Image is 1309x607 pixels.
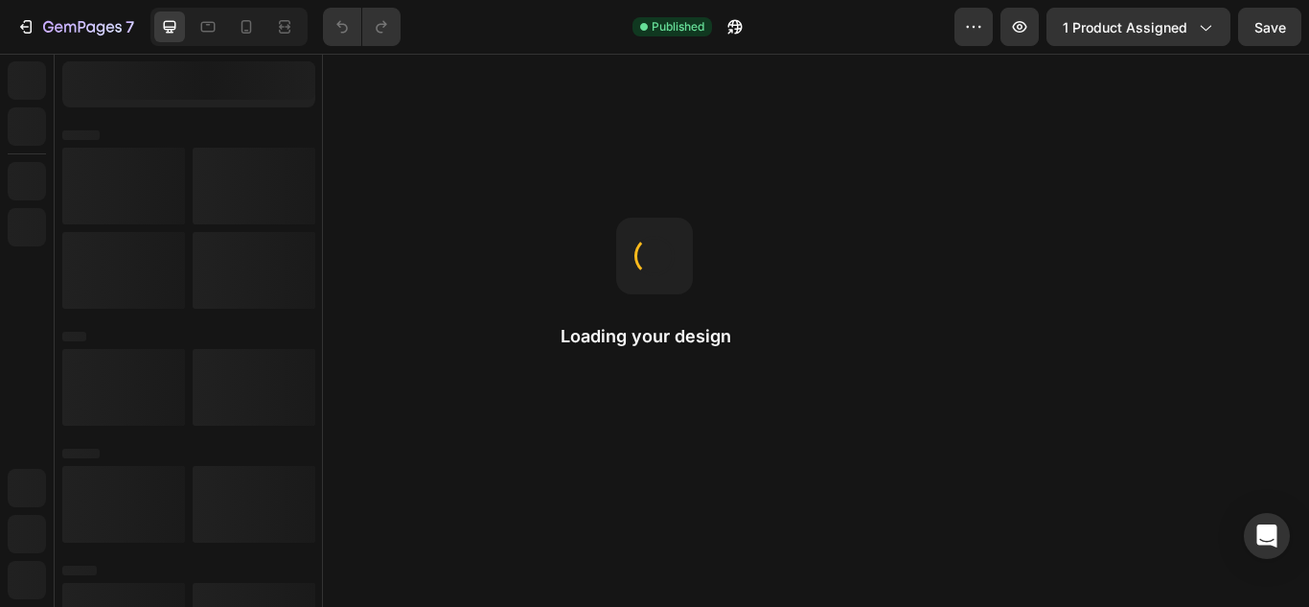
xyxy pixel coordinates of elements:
div: Open Intercom Messenger [1244,513,1290,559]
span: Published [652,18,704,35]
button: 7 [8,8,143,46]
div: Undo/Redo [323,8,401,46]
span: Save [1254,19,1286,35]
button: 1 product assigned [1046,8,1230,46]
h2: Loading your design [561,325,748,348]
button: Save [1238,8,1301,46]
span: 1 product assigned [1063,17,1187,37]
p: 7 [126,15,134,38]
